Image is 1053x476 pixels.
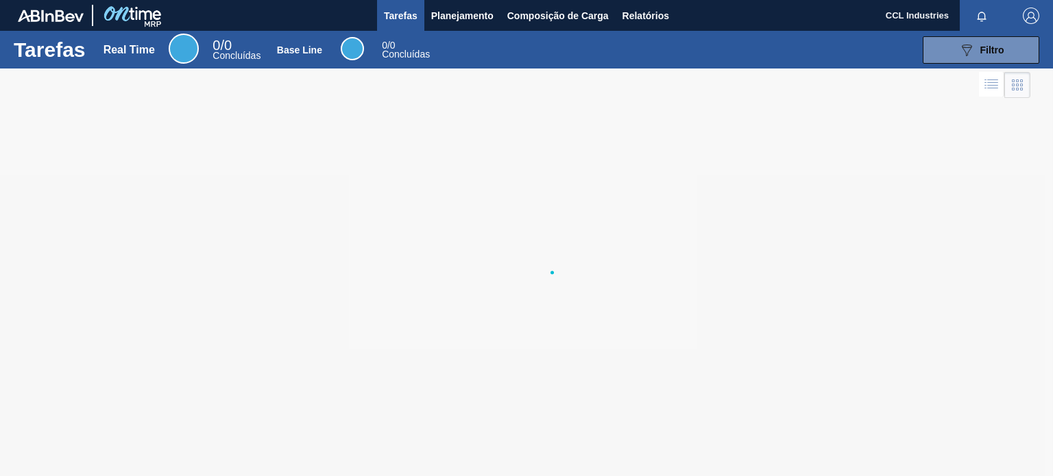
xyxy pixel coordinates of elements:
button: Filtro [923,36,1039,64]
div: Base Line [341,37,364,60]
span: Relatórios [622,8,669,24]
span: Composição de Carga [507,8,609,24]
img: TNhmsLtSVTkK8tSr43FrP2fwEKptu5GPRR3wAAAABJRU5ErkJggg== [18,10,84,22]
span: Tarefas [384,8,417,24]
h1: Tarefas [14,42,86,58]
div: Real Time [213,40,261,60]
button: Notificações [960,6,1004,25]
span: Concluídas [382,49,430,60]
span: / 0 [382,40,395,51]
span: Concluídas [213,50,261,61]
img: Logout [1023,8,1039,24]
div: Real Time [169,34,199,64]
div: Real Time [104,44,155,56]
div: Base Line [382,41,430,59]
span: 0 [213,38,220,53]
span: 0 [382,40,387,51]
span: Planejamento [431,8,494,24]
span: / 0 [213,38,232,53]
div: Base Line [277,45,322,55]
span: Filtro [980,45,1004,55]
